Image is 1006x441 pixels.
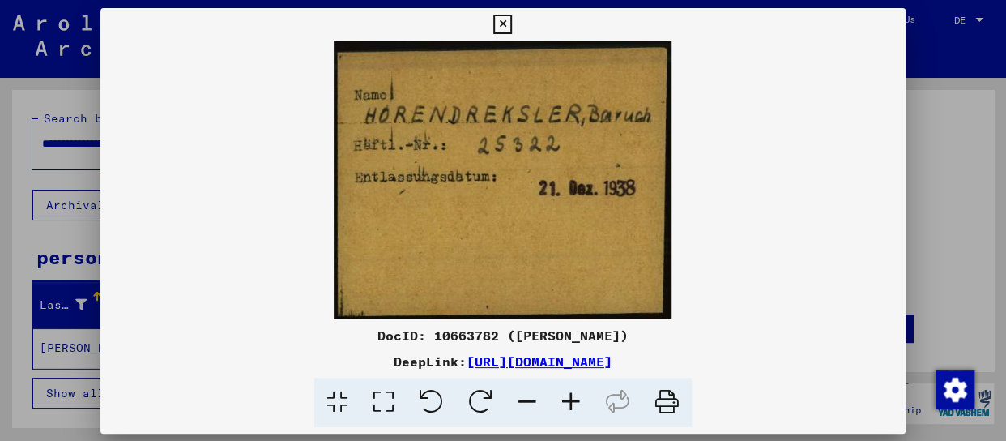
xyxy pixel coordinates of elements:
div: Change consent [935,370,974,409]
img: 001.jpg [100,41,906,319]
a: [URL][DOMAIN_NAME] [467,353,612,370]
div: DocID: 10663782 ([PERSON_NAME]) [100,326,906,345]
div: DeepLink: [100,352,906,371]
img: Change consent [936,370,974,409]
